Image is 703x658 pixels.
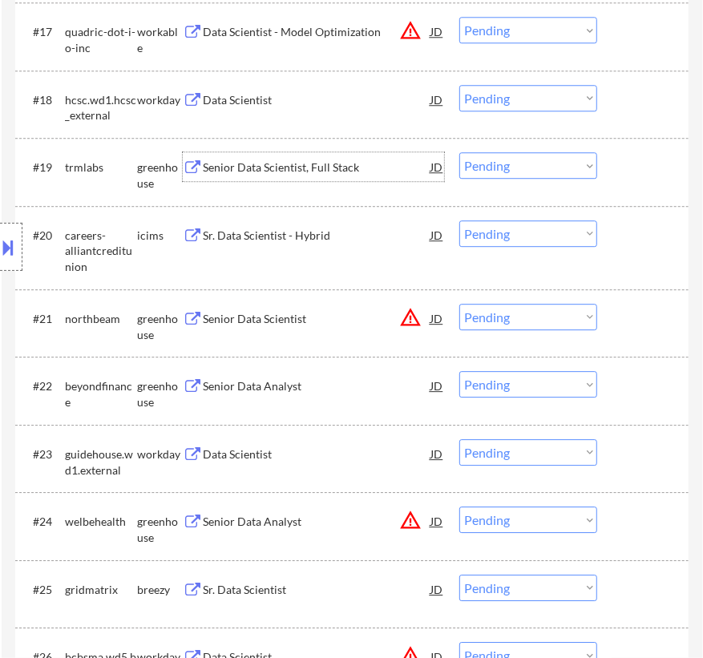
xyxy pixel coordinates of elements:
div: #23 [33,446,52,462]
div: Data Scientist [203,92,430,108]
div: Senior Data Analyst [203,378,430,394]
div: workable [137,24,183,55]
div: #25 [33,582,52,598]
div: quadric-dot-i-o-inc [65,24,137,55]
div: JD [429,439,444,468]
div: workday [137,92,183,108]
button: warning_amber [399,306,422,329]
div: breezy [137,582,183,598]
div: welbehealth [65,514,137,530]
div: Senior Data Scientist [203,311,430,327]
div: #17 [33,24,52,40]
div: JD [429,220,444,249]
div: Data Scientist [203,446,430,462]
div: JD [429,507,444,535]
div: workday [137,446,183,462]
div: Sr. Data Scientist - Hybrid [203,228,430,244]
div: hcsc.wd1.hcsc_external [65,92,137,123]
div: Data Scientist - Model Optimization [203,24,430,40]
div: #18 [33,92,52,108]
div: greenhouse [137,514,183,545]
div: gridmatrix [65,582,137,598]
div: JD [429,575,444,604]
div: JD [429,304,444,333]
div: JD [429,17,444,46]
div: JD [429,371,444,400]
div: JD [429,85,444,114]
button: warning_amber [399,509,422,531]
div: Senior Data Scientist, Full Stack [203,159,430,176]
div: guidehouse.wd1.external [65,446,137,478]
div: #24 [33,514,52,530]
button: warning_amber [399,19,422,42]
div: Sr. Data Scientist [203,582,430,598]
div: Senior Data Analyst [203,514,430,530]
div: JD [429,152,444,181]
